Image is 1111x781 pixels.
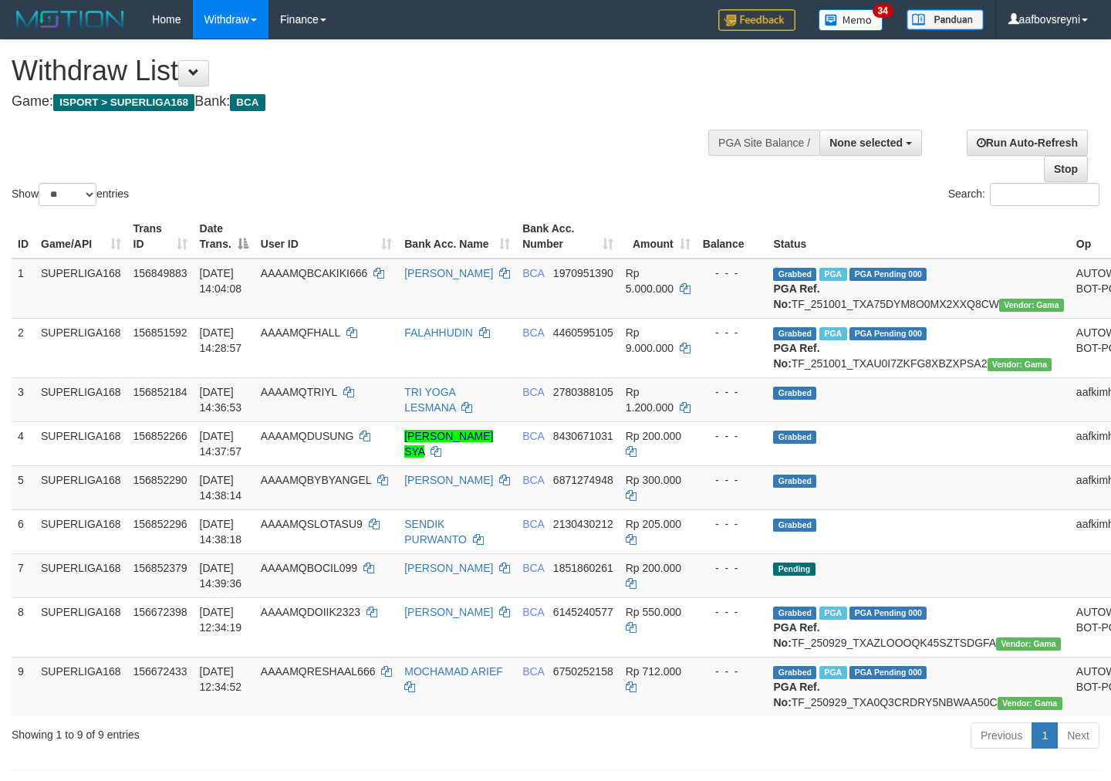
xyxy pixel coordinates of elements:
span: Grabbed [773,268,816,281]
span: 156672433 [133,665,187,678]
span: Rp 9.000.000 [626,326,674,354]
span: Marked by aafsoycanthlai [819,327,846,340]
span: [DATE] 14:04:08 [200,267,242,295]
span: Copy 2780388105 to clipboard [553,386,613,398]
span: BCA [522,665,544,678]
span: Marked by aafsoycanthlai [819,268,846,281]
span: AAAAMQTRIYL [261,386,337,398]
div: - - - [703,384,761,400]
a: FALAHHUDIN [404,326,473,339]
img: Button%20Memo.svg [819,9,883,31]
td: SUPERLIGA168 [35,465,127,509]
img: Feedback.jpg [718,9,795,31]
a: Next [1057,722,1099,749]
span: [DATE] 12:34:52 [200,665,242,693]
label: Search: [948,183,1099,206]
a: [PERSON_NAME] [404,267,493,279]
span: Rp 200.000 [626,430,681,442]
span: BCA [522,430,544,442]
span: Rp 550.000 [626,606,681,618]
td: 1 [12,259,35,319]
span: Rp 712.000 [626,665,681,678]
a: TRI YOGA LESMANA [404,386,455,414]
th: User ID: activate to sort column ascending [255,215,398,259]
td: SUPERLIGA168 [35,657,127,716]
span: [DATE] 12:34:19 [200,606,242,634]
span: Grabbed [773,387,816,400]
span: Vendor URL: https://trx31.1velocity.biz [999,299,1064,312]
td: 7 [12,553,35,597]
a: Stop [1044,156,1088,182]
span: Copy 1970951390 to clipboard [553,267,613,279]
b: PGA Ref. No: [773,282,819,310]
div: - - - [703,428,761,444]
span: AAAAMQBOCIL099 [261,562,357,574]
span: Grabbed [773,607,816,620]
span: [DATE] 14:37:57 [200,430,242,458]
span: AAAAMQSLOTASU9 [261,518,363,530]
span: AAAAMQDOIIK2323 [261,606,360,618]
td: 3 [12,377,35,421]
td: 5 [12,465,35,509]
span: PGA Pending [849,327,927,340]
span: [DATE] 14:36:53 [200,386,242,414]
span: Rp 5.000.000 [626,267,674,295]
a: MOCHAMAD ARIEF [404,665,503,678]
th: Game/API: activate to sort column ascending [35,215,127,259]
td: SUPERLIGA168 [35,509,127,553]
div: - - - [703,516,761,532]
span: BCA [522,326,544,339]
h4: Game: Bank: [12,94,725,110]
span: Grabbed [773,475,816,488]
label: Show entries [12,183,129,206]
span: BCA [230,94,265,111]
span: Grabbed [773,666,816,679]
a: Previous [971,722,1032,749]
span: 156852296 [133,518,187,530]
span: Copy 8430671031 to clipboard [553,430,613,442]
button: None selected [819,130,922,156]
a: Run Auto-Refresh [967,130,1088,156]
td: SUPERLIGA168 [35,259,127,319]
span: [DATE] 14:39:36 [200,562,242,590]
span: 156851592 [133,326,187,339]
input: Search: [990,183,1099,206]
td: TF_250929_TXA0Q3CRDRY5NBWAA50C [767,657,1069,716]
h1: Withdraw List [12,56,725,86]
span: Copy 2130430212 to clipboard [553,518,613,530]
span: AAAAMQBCAKIKI666 [261,267,368,279]
span: BCA [522,474,544,486]
td: TF_251001_TXAU0I7ZKFG8XBZXPSA2 [767,318,1069,377]
span: Copy 6871274948 to clipboard [553,474,613,486]
div: - - - [703,472,761,488]
div: - - - [703,664,761,679]
span: Grabbed [773,431,816,444]
span: Marked by aafsoycanthlai [819,666,846,679]
span: 156852379 [133,562,187,574]
span: 34 [873,4,893,18]
span: PGA Pending [849,268,927,281]
span: BCA [522,267,544,279]
b: PGA Ref. No: [773,621,819,649]
th: Balance [697,215,768,259]
span: AAAAMQRESHAAL666 [261,665,376,678]
span: BCA [522,386,544,398]
a: SENDIK PURWANTO [404,518,467,546]
span: Vendor URL: https://trx31.1velocity.biz [998,697,1062,710]
span: None selected [829,137,903,149]
span: Copy 6750252158 to clipboard [553,665,613,678]
span: 156672398 [133,606,187,618]
span: 156852290 [133,474,187,486]
th: Status [767,215,1069,259]
span: AAAAMQBYBYANGEL [261,474,371,486]
span: BCA [522,518,544,530]
span: Grabbed [773,327,816,340]
span: 156852184 [133,386,187,398]
div: - - - [703,325,761,340]
span: Copy 6145240577 to clipboard [553,606,613,618]
th: Trans ID: activate to sort column ascending [127,215,194,259]
span: Rp 205.000 [626,518,681,530]
span: Rp 300.000 [626,474,681,486]
th: ID [12,215,35,259]
span: PGA Pending [849,607,927,620]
